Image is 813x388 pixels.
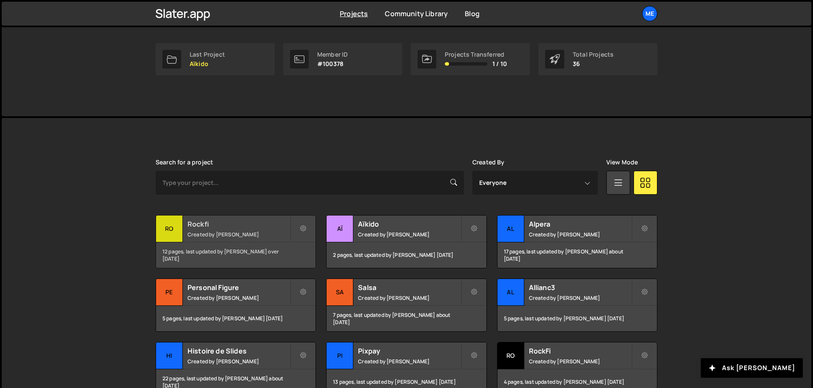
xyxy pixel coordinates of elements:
a: Pe Personal Figure Created by [PERSON_NAME] 5 pages, last updated by [PERSON_NAME] [DATE] [156,279,316,332]
a: Last Project Aïkido [156,43,275,75]
div: Hi [156,342,183,369]
div: Last Project [190,51,225,58]
div: Pe [156,279,183,306]
label: Created By [472,159,505,166]
small: Created by [PERSON_NAME] [188,294,290,302]
a: Projects [340,9,368,18]
small: Created by [PERSON_NAME] [529,358,631,365]
label: Search for a project [156,159,213,166]
div: 7 pages, last updated by [PERSON_NAME] about [DATE] [327,306,486,331]
div: Member ID [317,51,348,58]
small: Created by [PERSON_NAME] [188,231,290,238]
h2: Pixpay [358,346,461,356]
div: Al [497,216,524,242]
div: Sa [327,279,353,306]
a: Ro Rockfi Created by [PERSON_NAME] 12 pages, last updated by [PERSON_NAME] over [DATE] [156,215,316,268]
p: Aïkido [190,60,225,67]
div: 12 pages, last updated by [PERSON_NAME] over [DATE] [156,242,316,268]
h2: Aïkido [358,219,461,229]
div: 17 pages, last updated by [PERSON_NAME] about [DATE] [497,242,657,268]
label: View Mode [606,159,638,166]
p: #100378 [317,60,348,67]
div: Projects Transferred [445,51,507,58]
h2: Rockfi [188,219,290,229]
a: Blog [465,9,480,18]
a: Sa Salsa Created by [PERSON_NAME] 7 pages, last updated by [PERSON_NAME] about [DATE] [326,279,486,332]
small: Created by [PERSON_NAME] [358,358,461,365]
div: Pi [327,342,353,369]
div: Aï [327,216,353,242]
div: Ro [497,342,524,369]
div: 2 pages, last updated by [PERSON_NAME] [DATE] [327,242,486,268]
a: Community Library [385,9,448,18]
a: Aï Aïkido Created by [PERSON_NAME] 2 pages, last updated by [PERSON_NAME] [DATE] [326,215,486,268]
small: Created by [PERSON_NAME] [529,231,631,238]
a: Me [642,6,657,21]
h2: Salsa [358,283,461,292]
span: 1 / 10 [492,60,507,67]
button: Ask [PERSON_NAME] [701,358,803,378]
div: Ro [156,216,183,242]
p: 36 [573,60,614,67]
h2: Personal Figure [188,283,290,292]
div: Al [497,279,524,306]
div: Total Projects [573,51,614,58]
h2: Alpera [529,219,631,229]
small: Created by [PERSON_NAME] [188,358,290,365]
div: 5 pages, last updated by [PERSON_NAME] [DATE] [497,306,657,331]
h2: RockFi [529,346,631,356]
a: Al Allianc3 Created by [PERSON_NAME] 5 pages, last updated by [PERSON_NAME] [DATE] [497,279,657,332]
h2: Allianc3 [529,283,631,292]
small: Created by [PERSON_NAME] [358,294,461,302]
a: Al Alpera Created by [PERSON_NAME] 17 pages, last updated by [PERSON_NAME] about [DATE] [497,215,657,268]
div: 5 pages, last updated by [PERSON_NAME] [DATE] [156,306,316,331]
small: Created by [PERSON_NAME] [358,231,461,238]
h2: Histoire de Slides [188,346,290,356]
input: Type your project... [156,171,464,195]
small: Created by [PERSON_NAME] [529,294,631,302]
